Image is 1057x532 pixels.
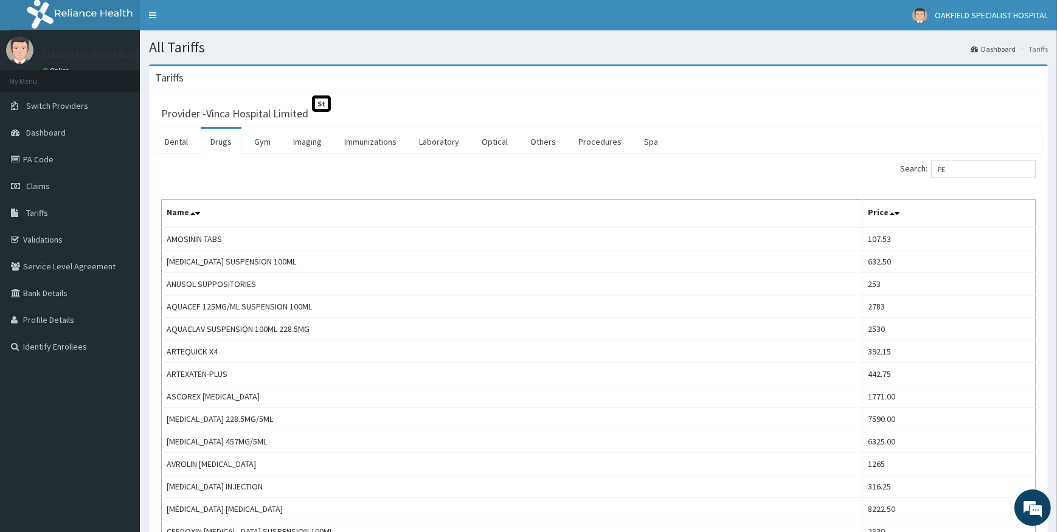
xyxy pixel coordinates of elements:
[863,273,1036,295] td: 253
[26,127,66,138] span: Dashboard
[162,318,863,340] td: AQUACLAV SUSPENSION 100ML 228.5MG
[162,250,863,273] td: [MEDICAL_DATA] SUSPENSION 100ML
[863,250,1036,273] td: 632.50
[312,95,331,112] span: St
[162,475,863,498] td: [MEDICAL_DATA] INJECTION
[863,498,1036,520] td: 8222.50
[863,295,1036,318] td: 2783
[71,153,168,276] span: We're online!
[201,129,241,154] a: Drugs
[634,129,668,154] a: Spa
[6,36,33,64] img: User Image
[43,66,72,75] a: Online
[162,453,863,475] td: AVROLIN [MEDICAL_DATA]
[863,453,1036,475] td: 1265
[1017,44,1048,54] li: Tariffs
[244,129,280,154] a: Gym
[26,181,50,192] span: Claims
[409,129,469,154] a: Laboratory
[43,49,195,60] p: OAKFIELD SPECIALIST HOSPITAL
[162,408,863,430] td: [MEDICAL_DATA] 228.5MG/5ML
[26,100,88,111] span: Switch Providers
[6,332,232,375] textarea: Type your message and hit 'Enter'
[935,10,1048,21] span: OAKFIELD SPECIALIST HOSPITAL
[162,363,863,385] td: ARTEXATEN-PLUS
[863,227,1036,250] td: 107.53
[472,129,518,154] a: Optical
[912,8,927,23] img: User Image
[863,385,1036,408] td: 1771.00
[26,207,48,218] span: Tariffs
[863,318,1036,340] td: 2530
[863,340,1036,363] td: 392.15
[162,385,863,408] td: ASCOREX [MEDICAL_DATA]
[863,363,1036,385] td: 442.75
[149,40,1048,55] h1: All Tariffs
[162,200,863,228] th: Name
[569,129,631,154] a: Procedures
[863,430,1036,453] td: 6325.00
[863,475,1036,498] td: 316.25
[162,227,863,250] td: AMOSININ TABS
[162,340,863,363] td: ARTEQUICK X4
[283,129,331,154] a: Imaging
[931,160,1036,178] input: Search:
[155,72,184,83] h3: Tariffs
[155,129,198,154] a: Dental
[161,108,308,119] h3: Provider - Vinca Hospital Limited
[863,408,1036,430] td: 7590.00
[521,129,566,154] a: Others
[162,430,863,453] td: [MEDICAL_DATA] 457MG/5ML
[199,6,229,35] div: Minimize live chat window
[971,44,1016,54] a: Dashboard
[900,160,1036,178] label: Search:
[23,61,49,91] img: d_794563401_company_1708531726252_794563401
[162,295,863,318] td: AQUACEF 125MG/ML SUSPENSION 100ML
[334,129,406,154] a: Immunizations
[162,498,863,520] td: [MEDICAL_DATA] [MEDICAL_DATA]
[162,273,863,295] td: ANUSOL SUPPOSITORIES
[63,68,204,84] div: Chat with us now
[863,200,1036,228] th: Price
